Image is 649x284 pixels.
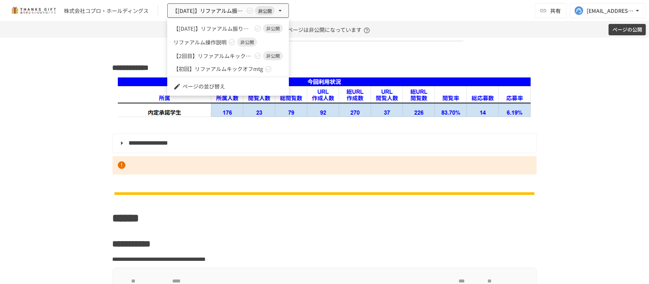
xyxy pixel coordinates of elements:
span: 非公開 [237,39,257,46]
span: 非公開 [263,25,283,32]
span: 【[DATE]】リファアルム振り返りミーティング [173,25,252,33]
span: 【2回目】リファアルムキックオフmtg [173,52,252,60]
span: 【初回】リファアルムキックオフmtg [173,65,263,73]
span: リファアルム操作説明 [173,38,227,46]
li: ページの並び替え [167,80,289,93]
span: 非公開 [263,52,283,59]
